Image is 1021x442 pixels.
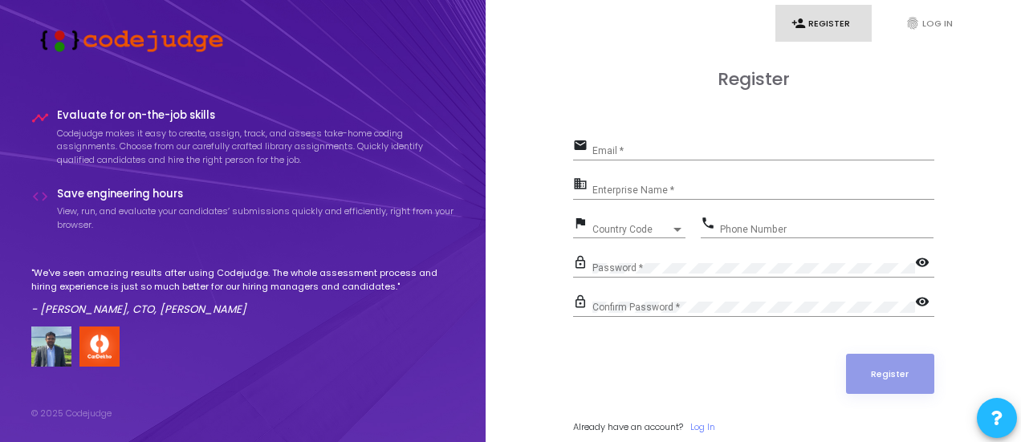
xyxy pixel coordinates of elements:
h4: Save engineering hours [57,188,455,201]
span: Country Code [592,225,671,234]
i: timeline [31,109,49,127]
h3: Register [573,69,934,90]
mat-icon: lock_outline [573,254,592,274]
input: Enterprise Name [592,185,934,196]
i: code [31,188,49,205]
input: Email [592,146,934,157]
mat-icon: email [573,137,592,156]
p: "We've seen amazing results after using Codejudge. The whole assessment process and hiring experi... [31,266,455,293]
em: - [PERSON_NAME], CTO, [PERSON_NAME] [31,302,246,317]
a: Log In [690,420,715,434]
mat-icon: visibility [915,254,934,274]
button: Register [846,354,934,394]
input: Phone Number [720,224,934,235]
mat-icon: phone [701,215,720,234]
mat-icon: flag [573,215,592,234]
mat-icon: business [573,176,592,195]
p: Codejudge makes it easy to create, assign, track, and assess take-home coding assignments. Choose... [57,127,455,167]
mat-icon: lock_outline [573,294,592,313]
img: company-logo [79,326,120,367]
div: © 2025 Codejudge [31,407,112,420]
a: person_addRegister [775,5,872,43]
h4: Evaluate for on-the-job skills [57,109,455,122]
i: fingerprint [905,16,920,30]
img: user image [31,326,71,367]
mat-icon: visibility [915,294,934,313]
span: Already have an account? [573,420,683,433]
p: View, run, and evaluate your candidates’ submissions quickly and efficiently, right from your bro... [57,205,455,231]
a: fingerprintLog In [889,5,986,43]
i: person_add [791,16,806,30]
